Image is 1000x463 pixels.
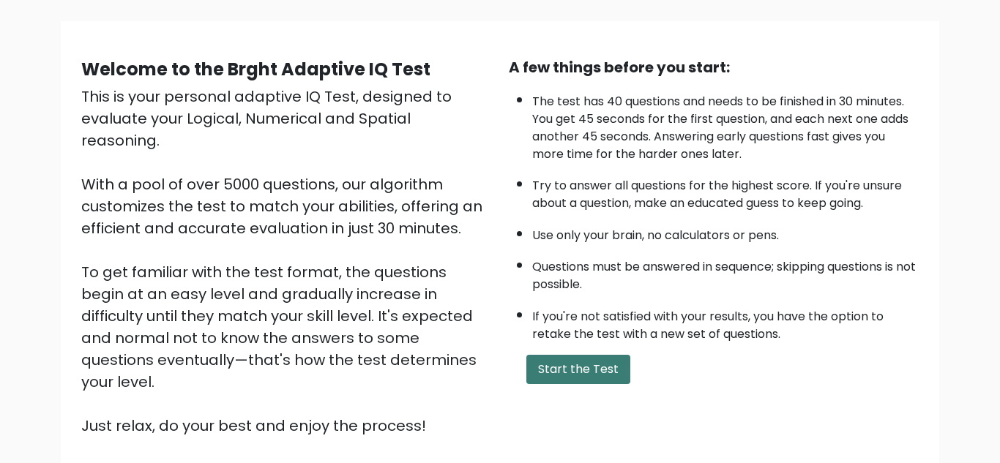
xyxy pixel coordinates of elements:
[532,301,919,343] li: If you're not satisfied with your results, you have the option to retake the test with a new set ...
[509,56,919,78] div: A few things before you start:
[532,170,919,212] li: Try to answer all questions for the highest score. If you're unsure about a question, make an edu...
[526,355,630,384] button: Start the Test
[81,86,491,437] div: This is your personal adaptive IQ Test, designed to evaluate your Logical, Numerical and Spatial ...
[81,57,430,81] b: Welcome to the Brght Adaptive IQ Test
[532,251,919,293] li: Questions must be answered in sequence; skipping questions is not possible.
[532,86,919,163] li: The test has 40 questions and needs to be finished in 30 minutes. You get 45 seconds for the firs...
[532,219,919,244] li: Use only your brain, no calculators or pens.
